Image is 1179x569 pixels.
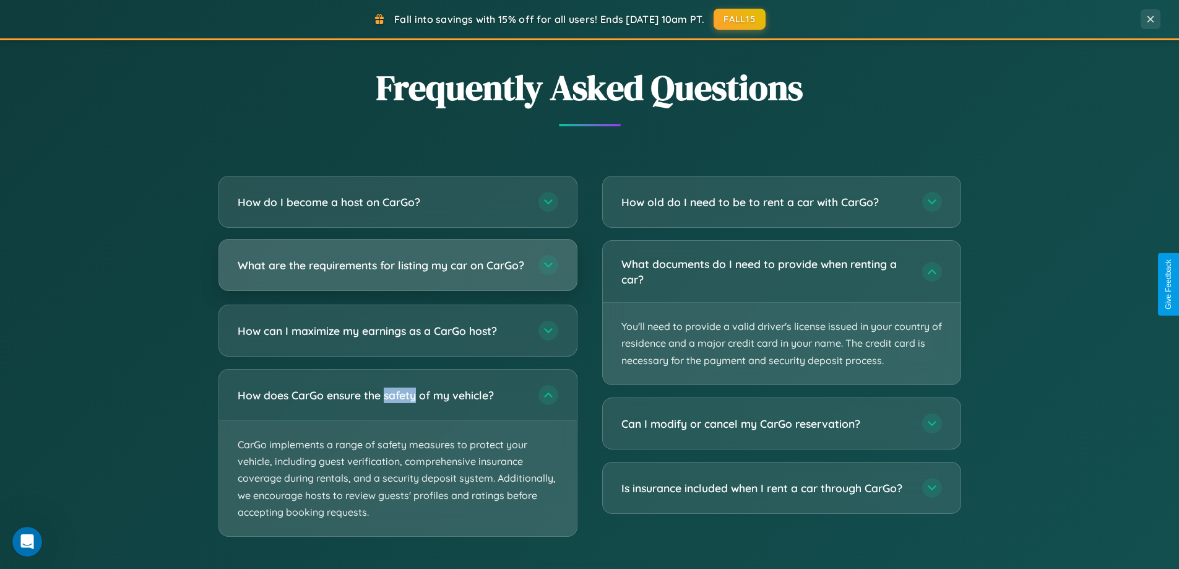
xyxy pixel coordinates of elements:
[219,421,577,536] p: CarGo implements a range of safety measures to protect your vehicle, including guest verification...
[12,527,42,557] iframe: Intercom live chat
[603,303,961,384] p: You'll need to provide a valid driver's license issued in your country of residence and a major c...
[238,388,526,403] h3: How does CarGo ensure the safety of my vehicle?
[238,194,526,210] h3: How do I become a host on CarGo?
[238,258,526,273] h3: What are the requirements for listing my car on CarGo?
[1164,259,1173,310] div: Give Feedback
[238,323,526,339] h3: How can I maximize my earnings as a CarGo host?
[394,13,704,25] span: Fall into savings with 15% off for all users! Ends [DATE] 10am PT.
[218,64,961,111] h2: Frequently Asked Questions
[621,416,910,432] h3: Can I modify or cancel my CarGo reservation?
[714,9,766,30] button: FALL15
[621,194,910,210] h3: How old do I need to be to rent a car with CarGo?
[621,480,910,496] h3: Is insurance included when I rent a car through CarGo?
[621,256,910,287] h3: What documents do I need to provide when renting a car?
